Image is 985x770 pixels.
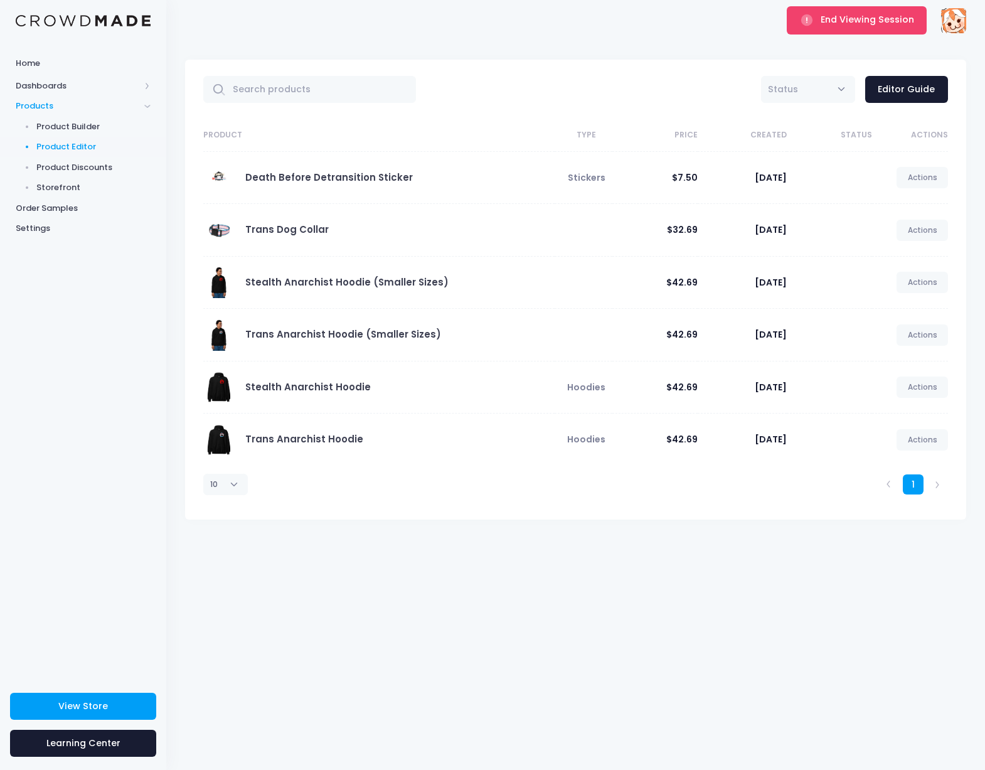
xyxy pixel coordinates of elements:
button: End Viewing Session [787,6,927,34]
span: Dashboards [16,80,140,92]
span: Status [768,83,798,96]
a: Actions [897,272,948,293]
span: Status [768,83,798,95]
img: User [941,8,966,33]
span: [DATE] [755,276,787,289]
a: View Store [10,693,156,720]
span: Product Discounts [36,161,151,174]
span: [DATE] [755,328,787,341]
span: $42.69 [666,433,698,446]
a: Learning Center [10,730,156,757]
span: [DATE] [755,171,787,184]
th: Actions: activate to sort column ascending [872,119,948,152]
a: Trans Dog Collar [245,223,329,236]
span: [DATE] [755,223,787,236]
a: Stealth Anarchist Hoodie (Smaller Sizes) [245,275,449,289]
th: Product: activate to sort column ascending [203,119,554,152]
a: Actions [897,324,948,346]
span: Products [16,100,140,112]
input: Search products [203,76,416,103]
span: Settings [16,222,151,235]
span: [DATE] [755,433,787,446]
a: Trans Anarchist Hoodie (Smaller Sizes) [245,328,441,341]
span: Hoodies [567,381,605,393]
span: Learning Center [46,737,120,749]
th: Price: activate to sort column ascending [612,119,698,152]
th: Status: activate to sort column ascending [787,119,872,152]
a: Actions [897,220,948,241]
span: $42.69 [666,276,698,289]
a: Trans Anarchist Hoodie [245,432,363,446]
span: Status [761,76,855,103]
span: Order Samples [16,202,151,215]
a: Actions [897,377,948,398]
th: Created: activate to sort column ascending [698,119,787,152]
span: View Store [58,700,108,712]
a: 1 [903,474,924,495]
a: Actions [897,429,948,451]
span: [DATE] [755,381,787,393]
span: $7.50 [672,171,698,184]
span: Product Builder [36,120,151,133]
span: Product Editor [36,141,151,153]
span: $42.69 [666,381,698,393]
img: Logo [16,15,151,27]
a: Actions [897,167,948,188]
span: Stickers [568,171,605,184]
span: Hoodies [567,433,605,446]
a: Editor Guide [865,76,948,103]
span: End Viewing Session [821,13,914,26]
th: Type: activate to sort column ascending [555,119,612,152]
span: $32.69 [667,223,698,236]
span: Storefront [36,181,151,194]
span: Home [16,57,151,70]
span: $42.69 [666,328,698,341]
a: Stealth Anarchist Hoodie [245,380,371,393]
a: Death Before Detransition Sticker [245,171,413,184]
